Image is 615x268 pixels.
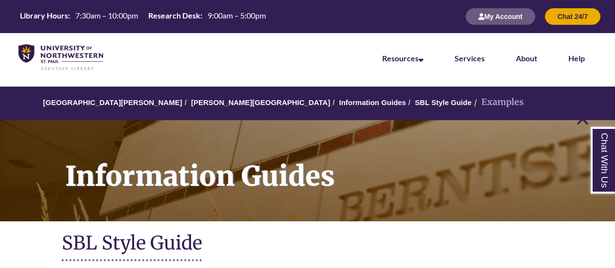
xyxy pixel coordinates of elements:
a: Services [455,54,485,63]
table: Hours Today [16,10,270,22]
h1: Information Guides [54,120,615,209]
a: [GEOGRAPHIC_DATA][PERSON_NAME] [43,98,182,107]
a: My Account [466,12,535,20]
th: Library Hours: [16,10,71,21]
a: Hours Today [16,10,270,23]
a: Resources [382,54,423,63]
span: 7:30am – 10:00pm [75,11,138,20]
a: Chat 24/7 [545,12,600,20]
a: Help [568,54,585,63]
span: 9:00am – 5:00pm [208,11,266,20]
button: Chat 24/7 [545,8,600,25]
img: UNWSP Library Logo [18,44,103,71]
th: Research Desk: [144,10,204,21]
a: Information Guides [339,98,406,107]
a: About [516,54,537,63]
a: [PERSON_NAME][GEOGRAPHIC_DATA] [191,98,330,107]
h1: SBL Style Guide [62,231,554,257]
a: Back to Top [576,112,613,125]
a: SBL Style Guide [415,98,471,107]
button: My Account [466,8,535,25]
li: Examples [472,95,524,109]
